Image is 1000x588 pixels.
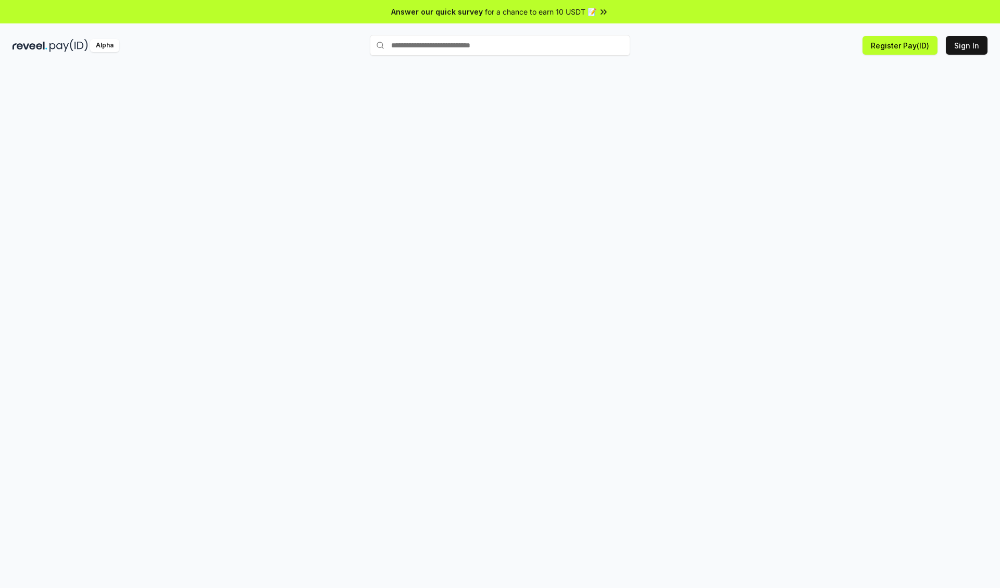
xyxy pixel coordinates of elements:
img: pay_id [49,39,88,52]
button: Sign In [946,36,988,55]
img: reveel_dark [12,39,47,52]
span: for a chance to earn 10 USDT 📝 [485,6,596,17]
span: Answer our quick survey [391,6,483,17]
div: Alpha [90,39,119,52]
button: Register Pay(ID) [863,36,938,55]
